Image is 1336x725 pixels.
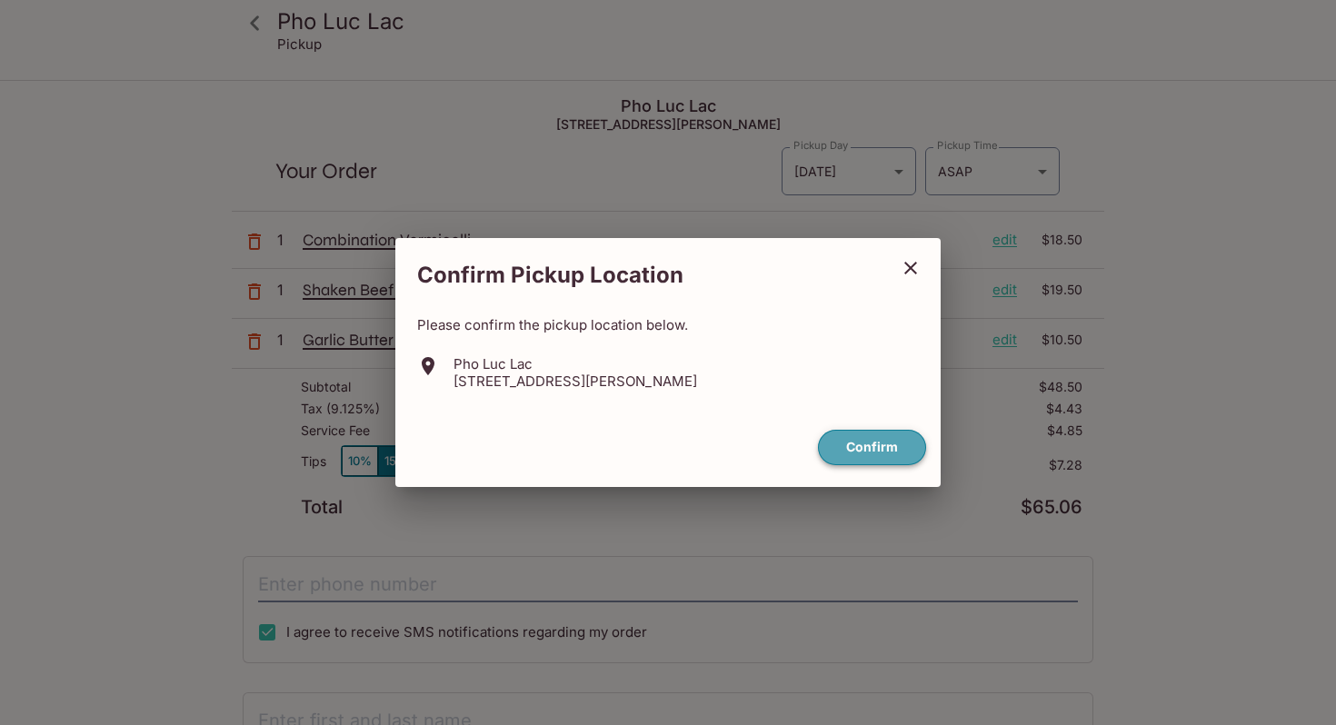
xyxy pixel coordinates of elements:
[454,372,697,390] p: [STREET_ADDRESS][PERSON_NAME]
[818,430,926,465] button: confirm
[454,355,697,372] p: Pho Luc Lac
[888,245,933,291] button: close
[395,253,888,298] h2: Confirm Pickup Location
[417,316,919,333] p: Please confirm the pickup location below.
